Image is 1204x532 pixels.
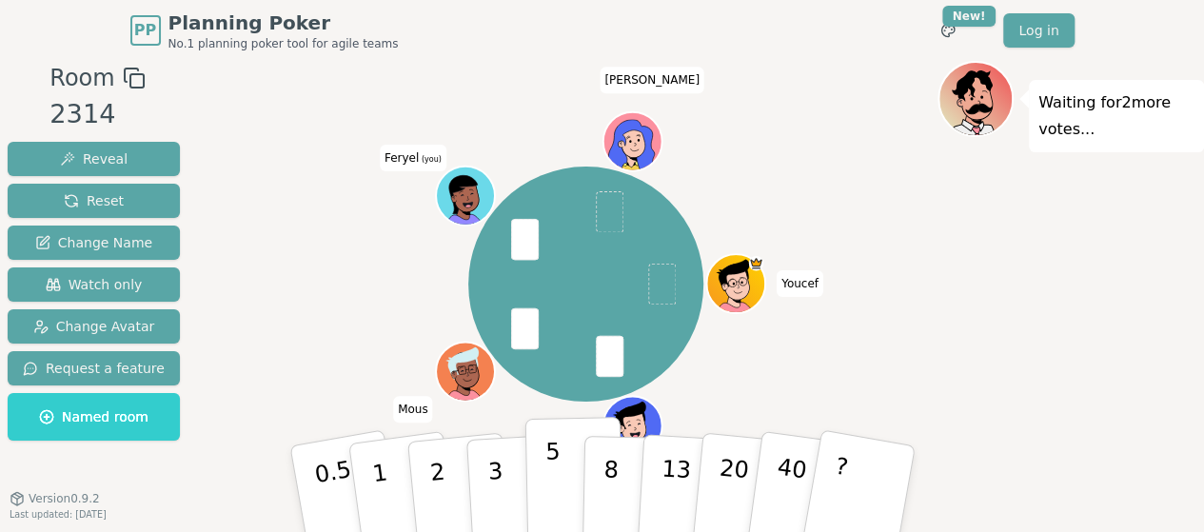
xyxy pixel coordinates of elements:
[1038,89,1194,143] p: Waiting for 2 more votes...
[8,351,180,385] button: Request a feature
[438,168,493,224] button: Click to change your avatar
[8,393,180,441] button: Named room
[419,155,442,164] span: (you)
[60,149,128,168] span: Reveal
[380,145,446,171] span: Click to change your name
[8,309,180,344] button: Change Avatar
[130,10,399,51] a: PPPlanning PokerNo.1 planning poker tool for agile teams
[46,275,143,294] span: Watch only
[8,226,180,260] button: Change Name
[10,509,107,520] span: Last updated: [DATE]
[8,267,180,302] button: Watch only
[64,191,124,210] span: Reset
[39,407,148,426] span: Named room
[33,317,155,336] span: Change Avatar
[134,19,156,42] span: PP
[748,256,762,270] span: Youcef is the host
[8,184,180,218] button: Reset
[29,491,100,506] span: Version 0.9.2
[10,491,100,506] button: Version0.9.2
[8,142,180,176] button: Reveal
[1003,13,1074,48] a: Log in
[942,6,997,27] div: New!
[35,233,152,252] span: Change Name
[168,10,399,36] span: Planning Poker
[931,13,965,48] button: New!
[23,359,165,378] span: Request a feature
[49,95,145,134] div: 2314
[49,61,114,95] span: Room
[600,68,704,94] span: Click to change your name
[168,36,399,51] span: No.1 planning poker tool for agile teams
[777,270,823,297] span: Click to change your name
[393,396,433,423] span: Click to change your name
